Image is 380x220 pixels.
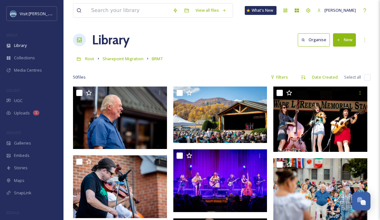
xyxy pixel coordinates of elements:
span: [PERSON_NAME] [324,7,356,13]
span: Select all [344,74,361,80]
img: images.png [10,10,17,17]
img: Haywood Music Trails Web-Smoky Mountain Bluegrass-38.jpg [273,87,367,152]
span: SOCIALS [6,210,19,215]
a: View all files [192,4,230,16]
span: Sharepoint Migration [103,56,143,61]
div: 1 [33,110,39,115]
img: Haywood Music Trails Web-Smoky Mountain Bluegrass-39.jpg [173,87,267,143]
div: Filters [267,71,291,83]
span: Library [14,42,27,49]
img: Haywood Music Trails Web-Street Dance-12.jpg [73,87,167,149]
span: WIDGETS [6,130,21,135]
a: Root [85,55,94,62]
a: Library [92,30,130,49]
img: Haywood Music Trails Web-Street Dance-28.jpg [73,155,167,218]
input: Search your library [88,3,170,17]
span: BRMT [152,56,163,61]
button: New [333,33,356,46]
span: COLLECT [6,88,20,93]
span: Maps [14,178,24,184]
span: UGC [14,98,23,104]
span: Uploads [14,110,30,116]
span: Visit [PERSON_NAME] [20,10,60,16]
a: [PERSON_NAME] [314,4,359,16]
img: Haywood Music Trails Web-Art of Music-62.jpg [173,149,267,212]
span: Root [85,56,94,61]
a: BRMT [152,55,163,62]
span: Collections [14,55,35,61]
a: Sharepoint Migration [103,55,143,62]
button: Open Chat [352,192,370,210]
span: SnapLink [14,190,31,196]
div: Date Created [309,71,341,83]
a: What's New [245,6,277,15]
span: MEDIA [6,33,17,37]
span: Stories [14,165,28,171]
button: Organise [298,33,330,46]
span: Media Centres [14,67,42,73]
span: 50 file s [73,74,86,80]
span: Galleries [14,140,31,146]
span: Embeds [14,152,30,159]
